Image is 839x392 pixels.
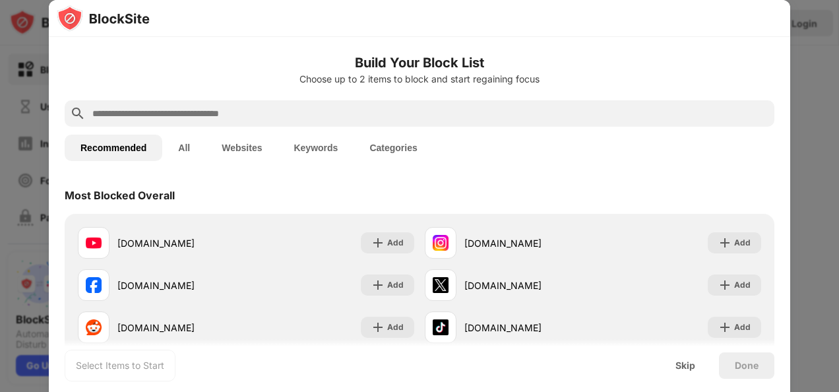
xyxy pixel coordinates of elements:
[65,74,774,84] div: Choose up to 2 items to block and start regaining focus
[57,5,150,32] img: logo-blocksite.svg
[86,277,102,293] img: favicons
[65,53,774,73] h6: Build Your Block List
[387,321,404,334] div: Add
[734,278,751,292] div: Add
[675,360,695,371] div: Skip
[206,135,278,161] button: Websites
[86,235,102,251] img: favicons
[278,135,354,161] button: Keywords
[734,236,751,249] div: Add
[117,321,246,335] div: [DOMAIN_NAME]
[65,135,162,161] button: Recommended
[387,236,404,249] div: Add
[433,235,449,251] img: favicons
[86,319,102,335] img: favicons
[70,106,86,121] img: search.svg
[117,278,246,292] div: [DOMAIN_NAME]
[735,360,759,371] div: Done
[433,319,449,335] img: favicons
[433,277,449,293] img: favicons
[387,278,404,292] div: Add
[65,189,175,202] div: Most Blocked Overall
[162,135,206,161] button: All
[464,236,593,250] div: [DOMAIN_NAME]
[734,321,751,334] div: Add
[464,278,593,292] div: [DOMAIN_NAME]
[76,359,164,372] div: Select Items to Start
[117,236,246,250] div: [DOMAIN_NAME]
[354,135,433,161] button: Categories
[464,321,593,335] div: [DOMAIN_NAME]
